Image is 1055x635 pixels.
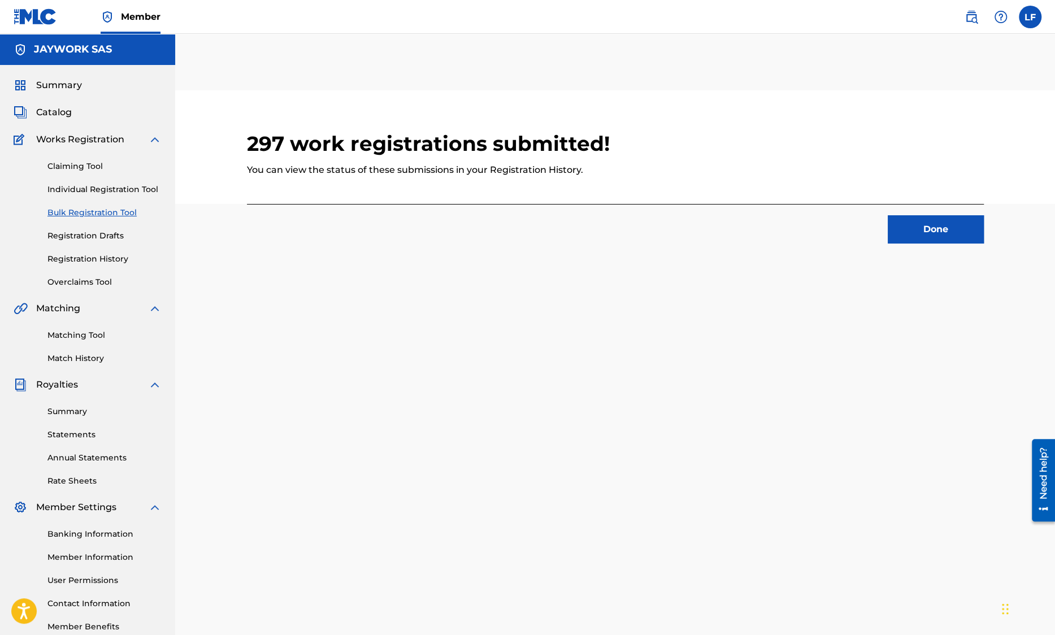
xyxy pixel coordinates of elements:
img: expand [148,133,162,146]
a: Annual Statements [47,452,162,464]
span: Matching [36,302,80,315]
img: Summary [14,79,27,92]
img: Royalties [14,378,27,392]
h5: JAYWORK SAS [34,43,112,56]
span: Member [121,10,160,23]
div: Widget chat [998,581,1055,635]
span: Works Registration [36,133,124,146]
img: Top Rightsholder [101,10,114,24]
a: User Permissions [47,575,162,586]
img: MLC Logo [14,8,57,25]
span: Catalog [36,106,72,119]
a: Claiming Tool [47,160,162,172]
a: Matching Tool [47,329,162,341]
iframe: Resource Center [1023,435,1055,526]
a: Overclaims Tool [47,276,162,288]
a: SummarySummary [14,79,82,92]
img: Works Registration [14,133,28,146]
a: Match History [47,353,162,364]
iframe: Chat Widget [998,581,1055,635]
span: Summary [36,79,82,92]
a: Banking Information [47,528,162,540]
span: Member Settings [36,501,116,514]
a: Bulk Registration Tool [47,207,162,219]
a: Summary [47,406,162,417]
a: CatalogCatalog [14,106,72,119]
a: Registration Drafts [47,230,162,242]
img: Member Settings [14,501,27,514]
a: Member Information [47,551,162,563]
div: Trascina [1002,592,1009,626]
a: Member Benefits [47,621,162,633]
img: expand [148,378,162,392]
img: expand [148,302,162,315]
a: Public Search [960,6,983,28]
div: Help [989,6,1012,28]
a: Registration History [47,253,162,265]
img: help [994,10,1008,24]
p: You can view the status of these submissions in your Registration History. [247,163,984,177]
img: Catalog [14,106,27,119]
img: Matching [14,302,28,315]
h2: 297 work registrations submitted! [247,131,984,156]
button: Done [888,215,984,243]
span: Royalties [36,378,78,392]
img: Accounts [14,43,27,56]
a: Rate Sheets [47,475,162,487]
div: User Menu [1019,6,1041,28]
a: Contact Information [47,598,162,610]
a: Statements [47,429,162,441]
img: search [965,10,978,24]
a: Individual Registration Tool [47,184,162,195]
img: expand [148,501,162,514]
